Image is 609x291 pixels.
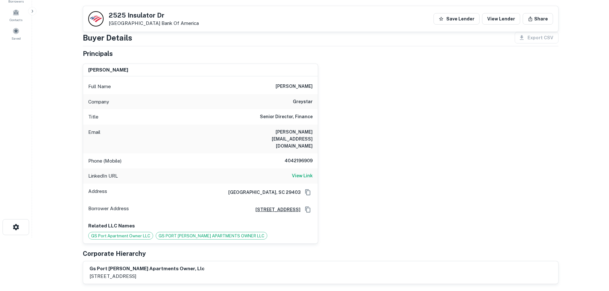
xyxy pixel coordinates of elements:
[88,113,98,121] p: Title
[156,233,267,239] span: GS PORT [PERSON_NAME] APARTMENTS OWNER LLC
[303,188,313,197] button: Copy Address
[223,189,301,196] h6: [GEOGRAPHIC_DATA], SC 29403
[88,188,107,197] p: Address
[88,98,109,106] p: Company
[577,240,609,271] iframe: Chat Widget
[88,157,121,165] p: Phone (Mobile)
[236,128,313,149] h6: [PERSON_NAME][EMAIL_ADDRESS][DOMAIN_NAME]
[88,83,111,90] p: Full Name
[260,113,313,121] h6: Senior Director, Finance
[88,128,100,149] p: Email
[75,17,123,27] div: Sending borrower request to AI...
[109,12,199,19] h5: 2525 Insulator Dr
[276,83,313,90] h6: [PERSON_NAME]
[88,172,118,180] p: LinkedIn URL
[89,233,153,239] span: GS Port Apartment Owner LLC
[88,205,129,214] p: Borrower Address
[433,13,480,25] button: Save Lender
[274,157,313,165] h6: 4042196909
[83,32,132,43] h4: Buyer Details
[83,49,113,58] h5: Principals
[2,25,30,42] a: Saved
[303,205,313,214] button: Copy Address
[2,6,30,24] a: Contacts
[482,13,520,25] a: View Lender
[109,20,199,26] p: [GEOGRAPHIC_DATA]
[10,17,22,22] span: Contacts
[88,222,313,230] p: Related LLC Names
[250,206,301,213] a: [STREET_ADDRESS]
[12,36,21,41] span: Saved
[161,20,199,26] a: Bank Of America
[83,249,146,258] h5: Corporate Hierarchy
[293,98,313,106] h6: greystar
[90,272,205,280] p: [STREET_ADDRESS]
[90,265,205,272] h6: gs port [PERSON_NAME] apartments owner, llc
[292,172,313,180] a: View Link
[292,172,313,179] h6: View Link
[523,13,553,25] button: Share
[88,66,128,74] h6: [PERSON_NAME]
